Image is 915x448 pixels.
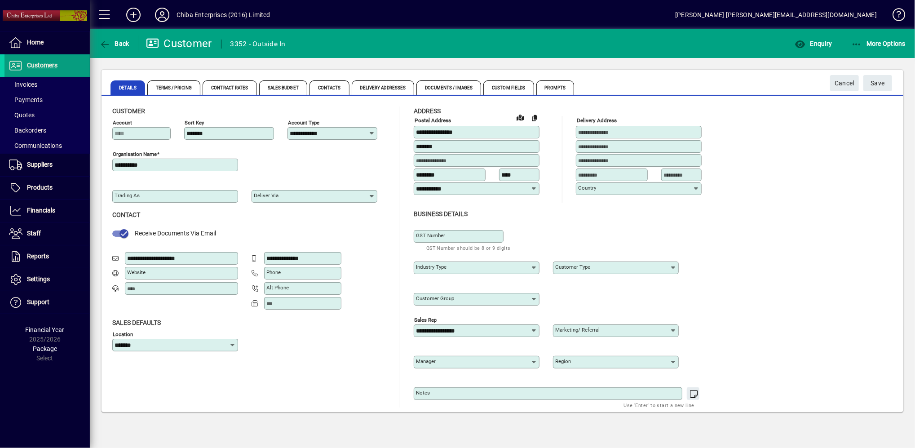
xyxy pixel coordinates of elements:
span: Home [27,39,44,46]
mat-label: Region [555,358,571,364]
a: Support [4,291,90,314]
a: Reports [4,245,90,268]
button: Enquiry [792,35,834,52]
a: Knowledge Base [886,2,904,31]
span: Customers [27,62,57,69]
mat-label: Trading as [115,192,140,199]
a: Invoices [4,77,90,92]
span: Contacts [309,80,349,95]
a: Settings [4,268,90,291]
span: Invoices [9,81,37,88]
span: Staff [27,230,41,237]
mat-label: Country [578,185,596,191]
span: Documents / Images [416,80,481,95]
mat-label: Manager [416,358,436,364]
div: [PERSON_NAME] [PERSON_NAME][EMAIL_ADDRESS][DOMAIN_NAME] [675,8,877,22]
a: Suppliers [4,154,90,176]
span: ave [871,76,885,91]
mat-label: Alt Phone [266,284,289,291]
span: Settings [27,275,50,283]
mat-label: GST Number [416,232,445,239]
span: Quotes [9,111,35,119]
a: Backorders [4,123,90,138]
span: Delivery Addresses [352,80,415,95]
app-page-header-button: Back [90,35,139,52]
a: Staff [4,222,90,245]
span: Payments [9,96,43,103]
span: Suppliers [27,161,53,168]
span: S [871,80,875,87]
mat-label: Deliver via [254,192,278,199]
a: View on map [513,110,527,124]
span: Enquiry [795,40,832,47]
span: Communications [9,142,62,149]
mat-label: Account Type [288,120,319,126]
span: More Options [851,40,906,47]
mat-label: Industry type [416,264,446,270]
span: Backorders [9,127,46,134]
mat-label: Location [113,331,133,337]
span: Back [99,40,129,47]
mat-label: Customer group [416,295,454,302]
span: Details [111,80,145,95]
mat-label: Account [113,120,132,126]
button: Profile [148,7,177,23]
button: Add [119,7,148,23]
button: Cancel [830,75,859,91]
button: Copy to Delivery address [527,111,542,125]
div: 3352 - Outside In [230,37,286,51]
div: Chiba Enterprises (2016) Limited [177,8,270,22]
a: Financials [4,200,90,222]
span: Terms / Pricing [147,80,201,95]
span: Products [27,184,53,191]
span: Receive Documents Via Email [135,230,216,237]
span: Sales defaults [112,319,161,326]
span: Sales Budget [259,80,307,95]
span: Prompts [536,80,575,95]
mat-label: Notes [416,390,430,396]
mat-label: Customer type [555,264,590,270]
span: Package [33,345,57,352]
mat-hint: GST Number should be 8 or 9 digits [426,243,511,253]
a: Products [4,177,90,199]
span: Business details [414,210,468,217]
button: Save [863,75,892,91]
span: Support [27,298,49,306]
span: Financials [27,207,55,214]
span: Customer [112,107,145,115]
button: Back [97,35,132,52]
mat-label: Marketing/ Referral [555,327,600,333]
a: Communications [4,138,90,153]
span: Reports [27,253,49,260]
span: Contact [112,211,140,218]
mat-label: Phone [266,269,281,275]
a: Quotes [4,107,90,123]
a: Payments [4,92,90,107]
span: Custom Fields [483,80,534,95]
span: Financial Year [26,326,65,333]
a: Home [4,31,90,54]
div: Customer [146,36,212,51]
mat-label: Website [127,269,146,275]
span: Cancel [835,76,854,91]
mat-label: Organisation name [113,151,157,157]
span: Contract Rates [203,80,256,95]
span: Address [414,107,441,115]
button: More Options [849,35,908,52]
mat-label: Sort key [185,120,204,126]
mat-label: Sales rep [414,316,437,323]
mat-hint: Use 'Enter' to start a new line [624,400,694,410]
